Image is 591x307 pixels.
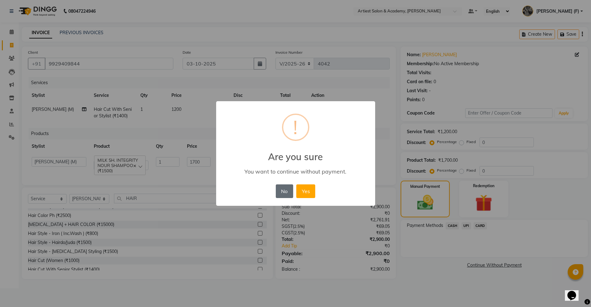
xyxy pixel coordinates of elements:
[293,115,298,140] div: !
[565,282,585,301] iframe: chat widget
[296,184,315,198] button: Yes
[276,184,293,198] button: No
[225,168,366,175] div: You want to continue without payment.
[216,144,375,162] h2: Are you sure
